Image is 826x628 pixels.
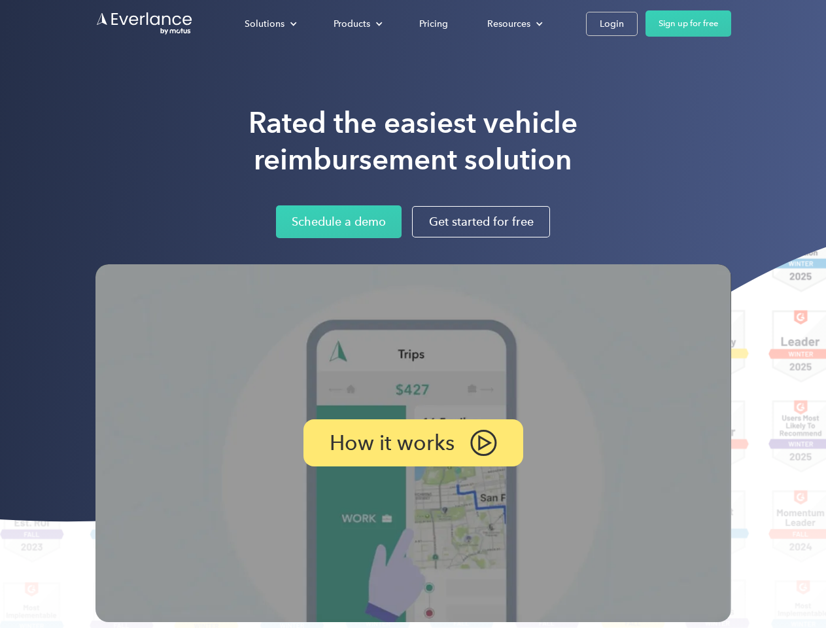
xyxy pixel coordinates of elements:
[419,16,448,32] div: Pricing
[412,206,550,237] a: Get started for free
[406,12,461,35] a: Pricing
[330,435,455,451] p: How it works
[600,16,624,32] div: Login
[586,12,638,36] a: Login
[334,16,370,32] div: Products
[249,105,577,178] h1: Rated the easiest vehicle reimbursement solution
[276,205,402,238] a: Schedule a demo
[245,16,284,32] div: Solutions
[645,10,731,37] a: Sign up for free
[487,16,530,32] div: Resources
[95,11,194,36] a: Go to homepage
